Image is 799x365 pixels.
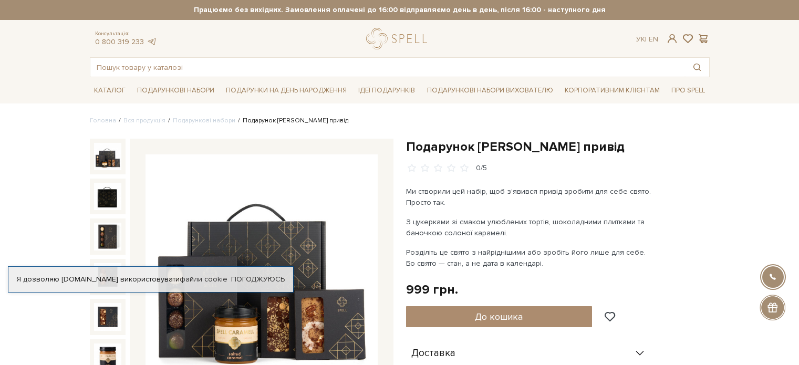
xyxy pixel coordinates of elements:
[180,275,227,284] a: файли cookie
[94,183,121,210] img: Подарунок Солодкий привід
[95,30,157,37] span: Консультація:
[406,281,458,298] div: 999 грн.
[231,275,285,284] a: Погоджуюсь
[354,82,419,99] a: Ідеї подарунків
[123,117,165,124] a: Вся продукція
[406,186,652,208] p: Ми створили цей набір, щоб зʼявився привід зробити для себе свято. Просто так.
[476,163,487,173] div: 0/5
[133,82,219,99] a: Подарункові набори
[147,37,157,46] a: telegram
[90,58,685,77] input: Пошук товару у каталозі
[94,303,121,330] img: Подарунок Солодкий привід
[94,263,121,290] img: Подарунок Солодкий привід
[406,216,652,238] p: З цукерками зі смаком улюблених тортів, шоколадними плитками та баночкою солоної карамелі.
[94,143,121,170] img: Подарунок Солодкий привід
[406,139,710,155] h1: Подарунок [PERSON_NAME] привід
[406,306,593,327] button: До кошика
[406,247,652,269] p: Розділіть це свято з найріднішими або зробіть його лише для себе. Бо свято — стан, а не дата в ка...
[561,81,664,99] a: Корпоративним клієнтам
[90,117,116,124] a: Головна
[423,81,557,99] a: Подарункові набори вихователю
[95,37,144,46] a: 0 800 319 233
[685,58,709,77] button: Пошук товару у каталозі
[173,117,235,124] a: Подарункові набори
[90,82,130,99] a: Каталог
[475,311,523,322] span: До кошика
[645,35,647,44] span: |
[222,82,351,99] a: Подарунки на День народження
[411,349,455,358] span: Доставка
[366,28,432,49] a: logo
[94,223,121,250] img: Подарунок Солодкий привід
[90,5,710,15] strong: Працюємо без вихідних. Замовлення оплачені до 16:00 відправляємо день в день, після 16:00 - насту...
[235,116,348,126] li: Подарунок [PERSON_NAME] привід
[667,82,709,99] a: Про Spell
[8,275,293,284] div: Я дозволяю [DOMAIN_NAME] використовувати
[649,35,658,44] a: En
[636,35,658,44] div: Ук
